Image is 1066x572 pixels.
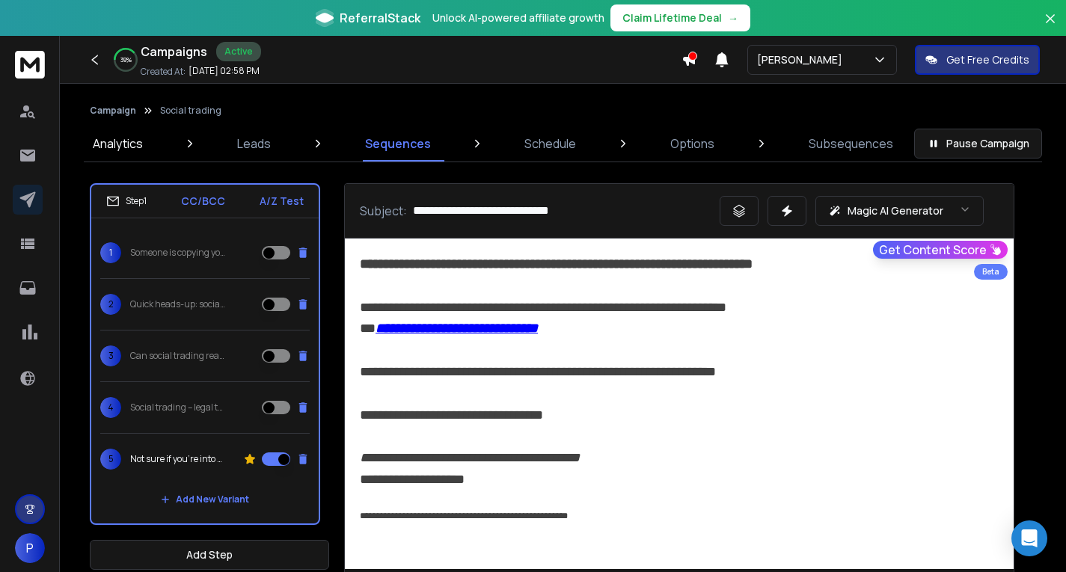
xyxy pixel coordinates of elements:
p: Social trading [160,105,221,117]
p: Sequences [365,135,431,153]
a: Leads [228,126,280,162]
button: P [15,533,45,563]
a: Subsequences [800,126,902,162]
button: Close banner [1041,9,1060,45]
div: Beta [974,264,1008,280]
p: Unlock AI-powered affiliate growth [432,10,604,25]
span: ReferralStack [340,9,420,27]
a: Schedule [515,126,585,162]
p: Created At: [141,66,186,78]
p: [DATE] 02:58 PM [189,65,260,77]
p: [PERSON_NAME] [757,52,848,67]
span: 3 [100,345,121,366]
span: → [728,10,738,25]
button: Get Free Credits [915,45,1040,75]
p: Leads [237,135,271,153]
p: Magic AI Generator [848,203,943,218]
p: Schedule [524,135,576,153]
p: A/Z Test [260,194,304,209]
h1: Campaigns [141,43,207,61]
p: 39 % [120,55,132,64]
div: Active [216,42,261,61]
div: Open Intercom Messenger [1011,520,1047,556]
p: Not sure if you’re into social trading, but... [130,453,226,465]
button: Claim Lifetime Deal→ [610,4,750,31]
p: Quick heads-up: social trading call coming [130,298,226,310]
a: Analytics [84,126,152,162]
li: Step1CC/BCCA/Z Test1Someone is copying your trades2Quick heads-up: social trading call coming3Can... [90,183,320,525]
p: Can social trading really mean profits with zero experience? [130,350,226,362]
button: Pause Campaign [914,129,1042,159]
p: Subject: [360,202,407,220]
button: Add Step [90,540,329,570]
button: Add New Variant [149,485,261,514]
p: Get Free Credits [946,52,1029,67]
span: 1 [100,242,121,263]
a: Sequences [356,126,440,162]
span: 5 [100,449,121,470]
p: Analytics [93,135,143,153]
span: 2 [100,294,121,315]
p: Subsequences [809,135,893,153]
p: Someone is copying your trades [130,247,226,259]
a: Options [661,126,723,162]
div: Step 1 [106,194,147,208]
button: Magic AI Generator [815,196,984,226]
span: 4 [100,397,121,418]
p: Options [670,135,714,153]
button: Get Content Score [873,241,1008,259]
p: Social trading – legal treasure or a trap, [PERSON_NAME]? [130,402,226,413]
button: Campaign [90,105,136,117]
p: CC/BCC [181,194,225,209]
